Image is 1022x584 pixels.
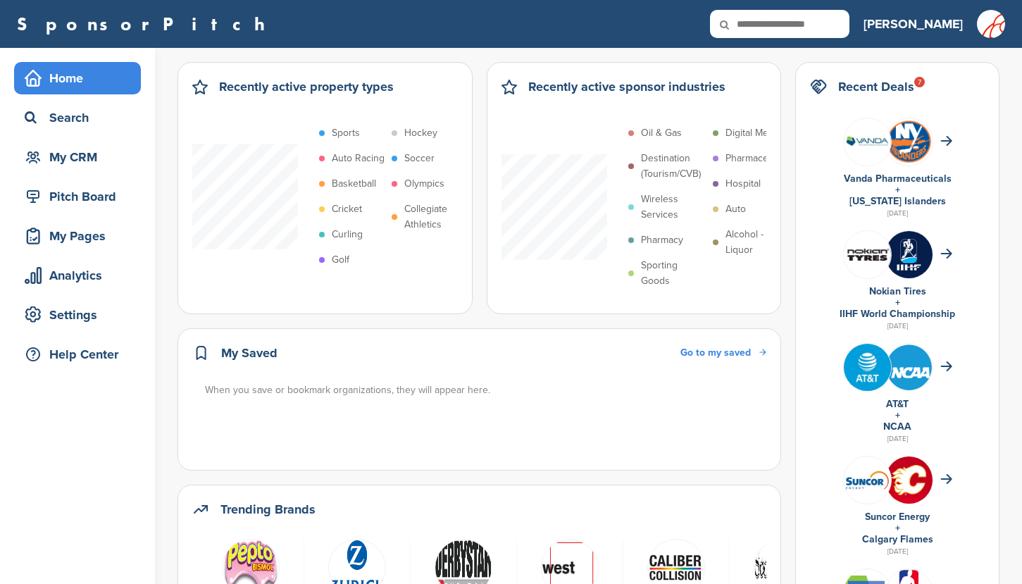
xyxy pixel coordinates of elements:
[895,522,900,534] a: +
[865,511,930,523] a: Suncor Energy
[844,344,891,391] img: Tpli2eyp 400x400
[221,343,278,363] h2: My Saved
[21,66,141,91] div: Home
[864,14,963,34] h3: [PERSON_NAME]
[895,297,900,309] a: +
[404,125,437,141] p: Hockey
[14,299,141,331] a: Settings
[725,151,791,166] p: Pharmaceutical
[21,223,141,249] div: My Pages
[205,383,768,398] div: When you save or bookmark organizations, they will appear here.
[14,180,141,213] a: Pitch Board
[680,347,751,359] span: Go to my saved
[14,101,141,134] a: Search
[844,173,952,185] a: Vanda Pharmaceuticals
[220,499,316,519] h2: Trending Brands
[14,259,141,292] a: Analytics
[810,433,985,445] div: [DATE]
[641,232,683,248] p: Pharmacy
[810,207,985,220] div: [DATE]
[404,151,435,166] p: Soccer
[725,176,761,192] p: Hospital
[885,456,933,504] img: 5qbfb61w 400x400
[725,201,746,217] p: Auto
[21,342,141,367] div: Help Center
[14,62,141,94] a: Home
[810,545,985,558] div: [DATE]
[332,125,360,141] p: Sports
[914,77,925,87] div: 7
[21,302,141,328] div: Settings
[21,144,141,170] div: My CRM
[219,77,394,97] h2: Recently active property types
[869,285,926,297] a: Nokian Tires
[332,201,362,217] p: Cricket
[810,320,985,333] div: [DATE]
[641,125,682,141] p: Oil & Gas
[14,141,141,173] a: My CRM
[885,119,933,165] img: Open uri20141112 64162 1syu8aw?1415807642
[725,125,781,141] p: Digital Media
[862,533,933,545] a: Calgary Flames
[14,338,141,371] a: Help Center
[885,231,933,278] img: Zskrbj6 400x400
[838,77,914,97] h2: Recent Deals
[332,151,385,166] p: Auto Racing
[21,105,141,130] div: Search
[844,469,891,491] img: Data
[883,421,911,433] a: NCAA
[332,227,363,242] p: Curling
[641,192,706,223] p: Wireless Services
[528,77,725,97] h2: Recently active sponsor industries
[404,176,444,192] p: Olympics
[21,263,141,288] div: Analytics
[886,398,909,410] a: AT&T
[14,220,141,252] a: My Pages
[680,345,766,361] a: Go to my saved
[895,184,900,196] a: +
[641,258,706,289] p: Sporting Goods
[17,15,274,33] a: SponsorPitch
[641,151,706,182] p: Destination (Tourism/CVB)
[332,176,376,192] p: Basketball
[844,118,891,166] img: 8shs2v5q 400x400
[840,308,955,320] a: IIHF World Championship
[404,201,469,232] p: Collegiate Athletics
[849,195,946,207] a: [US_STATE] Islanders
[895,409,900,421] a: +
[332,252,349,268] p: Golf
[844,231,891,278] img: Leqgnoiz 400x400
[21,184,141,209] div: Pitch Board
[725,227,790,258] p: Alcohol - Liquor
[864,8,963,39] a: [PERSON_NAME]
[885,344,933,391] img: St3croq2 400x400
